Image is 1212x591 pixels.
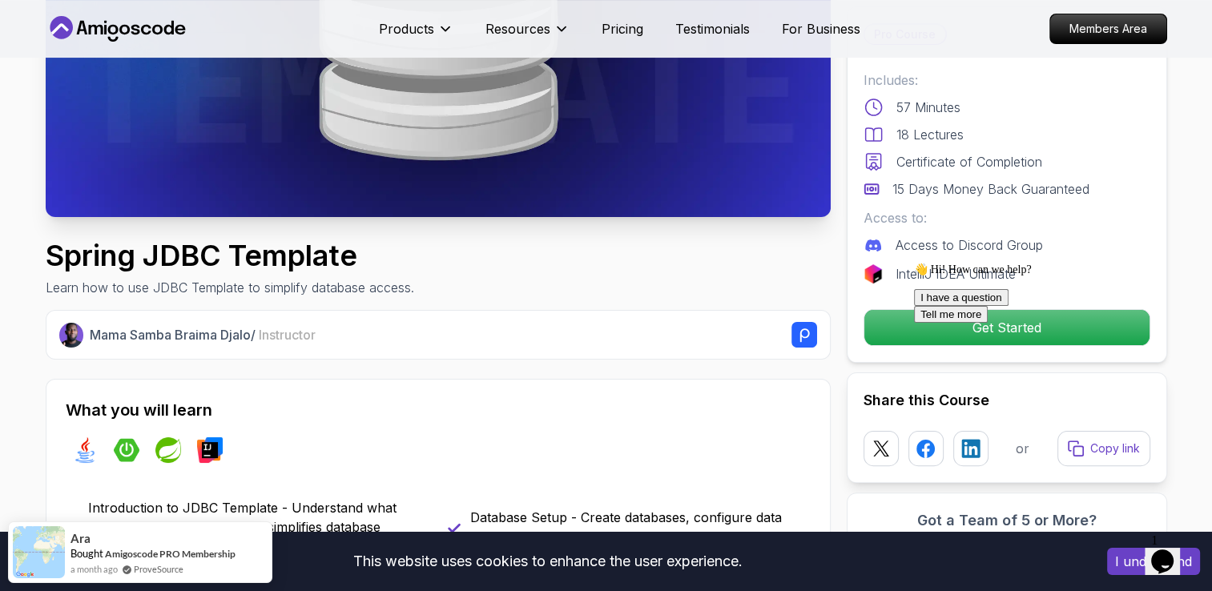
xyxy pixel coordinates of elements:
iframe: chat widget [1145,527,1196,575]
p: Certificate of Completion [896,152,1042,171]
span: 👋 Hi! How can we help? [6,7,123,19]
span: Instructor [259,327,316,343]
p: Access to: [864,208,1150,227]
img: java logo [72,437,98,463]
button: Get Started [864,309,1150,346]
a: Pricing [602,19,643,38]
a: For Business [782,19,860,38]
a: Members Area [1049,14,1167,44]
p: IntelliJ IDEA Ultimate [896,264,1016,283]
p: 15 Days Money Back Guaranteed [892,179,1089,199]
img: provesource social proof notification image [13,526,65,578]
p: Includes: [864,70,1150,90]
p: Database Setup - Create databases, configure data sources, and use Flyway for schema migrations. [470,508,811,546]
p: Members Area [1050,14,1166,43]
img: jetbrains logo [864,264,883,283]
h1: Spring JDBC Template [46,239,414,271]
h3: Got a Team of 5 or More? [864,509,1150,532]
p: Products [379,19,434,38]
button: Tell me more [6,50,80,66]
a: Testimonials [675,19,750,38]
p: 57 Minutes [896,98,960,117]
button: I have a question [6,33,101,50]
img: spring-boot logo [114,437,139,463]
span: Ara [70,532,91,545]
h2: What you will learn [66,399,811,421]
div: 👋 Hi! How can we help?I have a questionTell me more [6,6,295,66]
img: Nelson Djalo [59,323,84,348]
p: Resources [485,19,550,38]
iframe: chat widget [908,256,1196,519]
p: Introduction to JDBC Template - Understand what JDBC Template is and how it simplifies database a... [88,498,429,556]
button: Accept cookies [1107,548,1200,575]
div: This website uses cookies to enhance the user experience. [12,544,1083,579]
a: Amigoscode PRO Membership [105,548,236,560]
button: Products [379,19,453,51]
p: Get Started [864,310,1150,345]
p: Learn how to use JDBC Template to simplify database access. [46,278,414,297]
p: Mama Samba Braima Djalo / [90,325,316,344]
p: 18 Lectures [896,125,964,144]
span: a month ago [70,562,118,576]
span: Bought [70,547,103,560]
a: ProveSource [134,562,183,576]
h2: Share this Course [864,389,1150,412]
p: Access to Discord Group [896,235,1043,255]
button: Resources [485,19,570,51]
img: intellij logo [197,437,223,463]
img: spring logo [155,437,181,463]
